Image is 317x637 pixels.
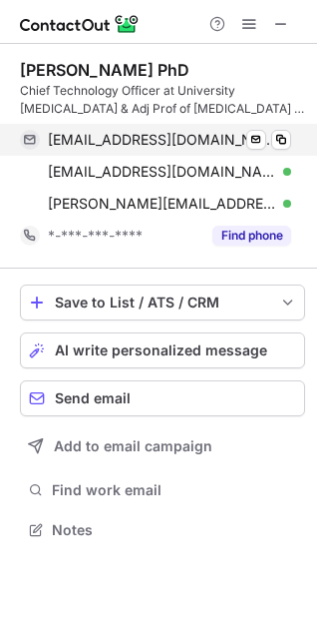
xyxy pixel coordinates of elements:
button: Add to email campaign [20,428,305,464]
span: [PERSON_NAME][EMAIL_ADDRESS][DOMAIN_NAME] [48,195,276,213]
button: Find work email [20,476,305,504]
span: Add to email campaign [54,438,212,454]
button: AI write personalized message [20,332,305,368]
span: [EMAIL_ADDRESS][DOMAIN_NAME] [48,131,276,149]
span: Notes [52,521,297,539]
div: Save to List / ATS / CRM [55,295,270,311]
img: ContactOut v5.3.10 [20,12,140,36]
div: [PERSON_NAME] PhD [20,60,189,80]
button: save-profile-one-click [20,285,305,320]
span: Find work email [52,481,297,499]
span: Send email [55,390,131,406]
button: Send email [20,380,305,416]
button: Notes [20,516,305,544]
span: [EMAIL_ADDRESS][DOMAIN_NAME] [48,163,276,181]
span: AI write personalized message [55,342,267,358]
div: Chief Technology Officer at University [MEDICAL_DATA] & Adj Prof of [MEDICAL_DATA] at [GEOGRAPHIC... [20,82,305,118]
button: Reveal Button [212,226,291,246]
